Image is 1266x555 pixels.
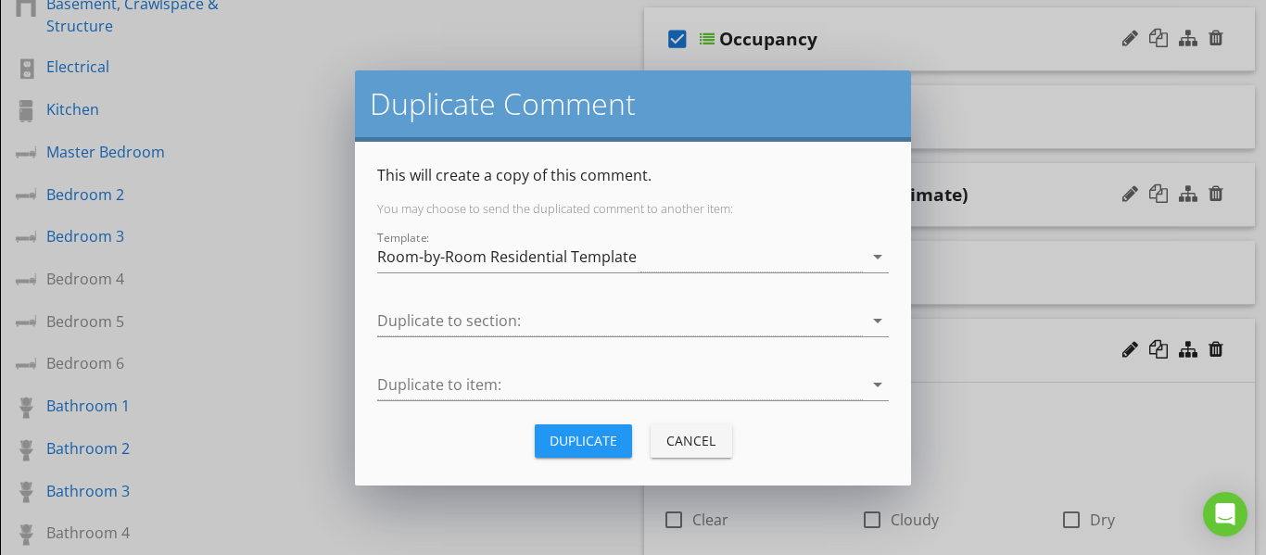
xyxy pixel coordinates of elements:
[377,164,889,186] p: This will create a copy of this comment.
[377,248,637,265] div: Room-by-Room Residential Template
[665,431,717,450] div: Cancel
[550,431,617,450] div: Duplicate
[370,85,896,122] h2: Duplicate Comment
[535,424,632,458] button: Duplicate
[377,201,889,216] p: You may choose to send the duplicated comment to another item:
[1203,492,1247,536] div: Open Intercom Messenger
[867,373,889,396] i: arrow_drop_down
[867,246,889,268] i: arrow_drop_down
[651,424,732,458] button: Cancel
[867,309,889,332] i: arrow_drop_down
